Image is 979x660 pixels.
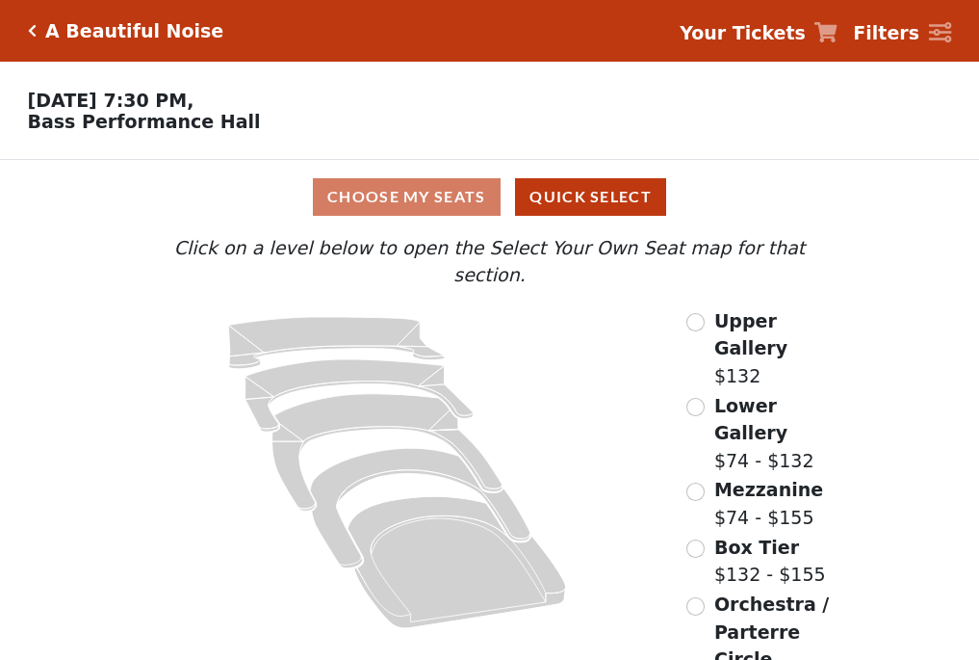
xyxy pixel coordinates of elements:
[714,476,823,531] label: $74 - $155
[853,19,951,47] a: Filters
[714,392,843,475] label: $74 - $132
[348,496,567,628] path: Orchestra / Parterre Circle - Seats Available: 51
[45,20,223,42] h5: A Beautiful Noise
[714,310,787,359] span: Upper Gallery
[714,307,843,390] label: $132
[714,537,799,558] span: Box Tier
[714,395,787,444] span: Lower Gallery
[28,24,37,38] a: Click here to go back to filters
[245,359,474,432] path: Lower Gallery - Seats Available: 146
[136,234,842,289] p: Click on a level below to open the Select Your Own Seat map for that section.
[680,22,806,43] strong: Your Tickets
[714,479,823,500] span: Mezzanine
[680,19,837,47] a: Your Tickets
[229,317,445,369] path: Upper Gallery - Seats Available: 163
[853,22,919,43] strong: Filters
[515,178,666,216] button: Quick Select
[714,534,826,589] label: $132 - $155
